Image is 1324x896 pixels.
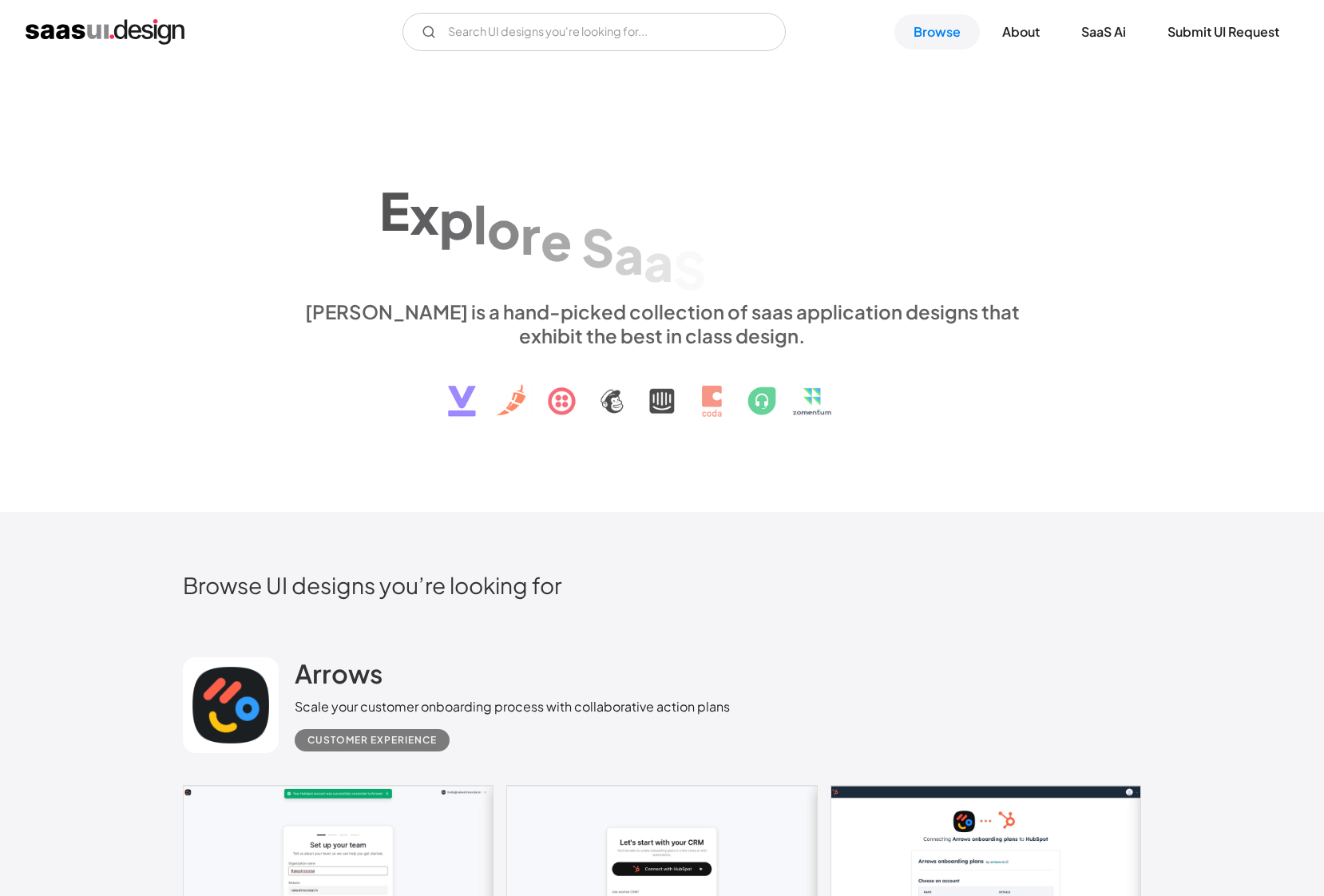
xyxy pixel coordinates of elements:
[439,188,474,250] div: p
[402,13,786,51] input: Search UI designs you're looking for...
[295,299,1029,347] div: [PERSON_NAME] is a hand-picked collection of saas application designs that exhibit the best in cl...
[295,161,1029,283] h1: Explore SaaS UI design patterns & interactions.
[487,199,521,260] div: o
[295,657,383,689] h2: Arrows
[644,231,673,292] div: a
[474,193,487,255] div: l
[295,657,383,697] a: Arrows
[521,204,541,266] div: r
[673,239,706,300] div: S
[410,184,439,245] div: x
[402,13,786,51] form: Email Form
[307,731,437,750] div: Customer Experience
[1148,14,1298,50] a: Submit UI Request
[614,224,644,285] div: a
[183,571,1141,599] h2: Browse UI designs you’re looking for
[295,697,730,716] div: Scale your customer onboarding process with collaborative action plans
[26,19,184,45] a: home
[894,14,980,50] a: Browse
[541,210,572,272] div: e
[581,216,614,278] div: S
[379,180,410,241] div: E
[983,14,1059,50] a: About
[420,347,904,430] img: text, icon, saas logo
[1062,14,1145,50] a: SaaS Ai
